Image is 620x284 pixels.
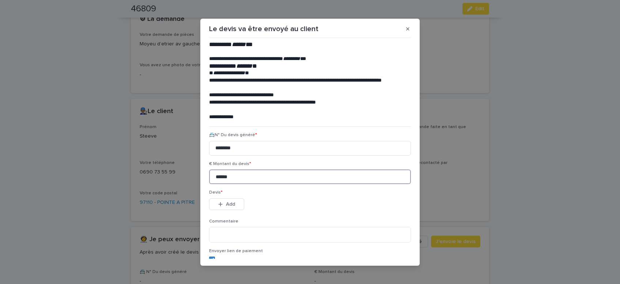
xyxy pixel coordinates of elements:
[209,198,244,210] button: Add
[226,202,235,207] span: Add
[209,190,223,195] span: Devis
[209,249,263,253] span: Envoyer lien de paiement
[209,133,257,137] span: 📇N° Du devis généré
[209,25,318,33] p: Le devis va être envoyé au client
[209,219,238,224] span: Commentaire
[209,162,251,166] span: € Montant du devis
